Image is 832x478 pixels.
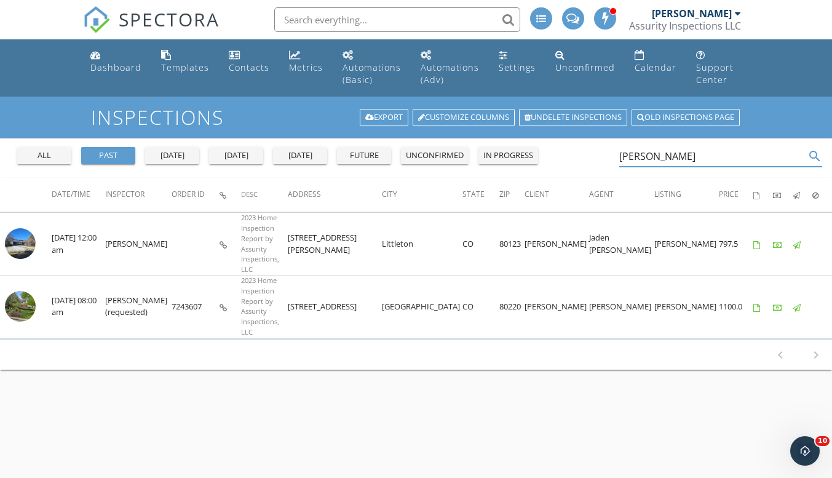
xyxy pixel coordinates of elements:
td: [PERSON_NAME] [654,213,719,276]
span: Price [719,189,739,199]
th: Zip: Not sorted. [499,178,525,212]
td: 80123 [499,213,525,276]
div: Unconfirmed [555,62,615,73]
button: [DATE] [209,147,263,164]
div: all [22,149,66,162]
th: Inspector: Not sorted. [105,178,172,212]
div: Metrics [289,62,323,73]
div: Automations (Basic) [343,62,401,86]
td: Jaden [PERSON_NAME] [589,213,654,276]
button: [DATE] [145,147,199,164]
div: Calendar [635,62,676,73]
button: unconfirmed [401,147,469,164]
td: [DATE] 08:00 am [52,275,105,338]
div: Assurity Inspections LLC [629,20,741,32]
a: Support Center [691,44,746,92]
td: [PERSON_NAME] [525,213,589,276]
span: 10 [815,436,830,446]
button: [DATE] [273,147,327,164]
a: SPECTORA [83,17,220,42]
a: Export [360,109,408,126]
span: Address [288,189,321,199]
div: Templates [161,62,209,73]
th: Listing: Not sorted. [654,178,719,212]
span: SPECTORA [119,6,220,32]
a: Customize Columns [413,109,515,126]
td: [PERSON_NAME] (requested) [105,275,172,338]
button: all [17,147,71,164]
th: Published: Not sorted. [793,178,812,212]
div: [DATE] [214,149,258,162]
th: Order ID: Not sorted. [172,178,220,212]
div: [PERSON_NAME] [652,7,732,20]
a: Templates [156,44,214,79]
span: 2023 Home Inspection Report by Assurity Inspections, LLC [241,276,279,337]
span: Inspector [105,189,145,199]
span: Zip [499,189,510,199]
td: [DATE] 12:00 am [52,213,105,276]
div: unconfirmed [406,149,464,162]
input: Search [619,146,806,167]
th: State: Not sorted. [462,178,499,212]
div: in progress [483,149,533,162]
td: 797.5 [719,213,753,276]
td: [GEOGRAPHIC_DATA] [382,275,462,338]
img: image_processing20241020821l21p84.jpeg [5,291,36,322]
th: Inspection Details: Not sorted. [220,178,241,212]
th: Client: Not sorted. [525,178,589,212]
span: Order ID [172,189,205,199]
a: Metrics [284,44,328,79]
button: future [337,147,391,164]
td: [PERSON_NAME] [654,275,719,338]
td: [PERSON_NAME] [105,213,172,276]
th: Paid: Not sorted. [773,178,793,212]
th: Date/Time: Not sorted. [52,178,105,212]
span: State [462,189,485,199]
span: Client [525,189,549,199]
div: [DATE] [278,149,322,162]
button: in progress [478,147,538,164]
th: Desc: Not sorted. [241,178,288,212]
div: Dashboard [90,62,141,73]
i: search [807,149,822,164]
input: Search everything... [274,7,520,32]
td: 1100.0 [719,275,753,338]
a: Old inspections page [632,109,740,126]
img: The Best Home Inspection Software - Spectora [83,6,110,33]
th: Address: Not sorted. [288,178,382,212]
td: [STREET_ADDRESS] [288,275,382,338]
div: past [86,149,130,162]
th: City: Not sorted. [382,178,462,212]
button: past [81,147,135,164]
th: Agreements signed: Not sorted. [753,178,773,212]
a: Calendar [630,44,681,79]
div: future [342,149,386,162]
td: CO [462,275,499,338]
td: [STREET_ADDRESS][PERSON_NAME] [288,213,382,276]
a: Unconfirmed [550,44,620,79]
span: Listing [654,189,681,199]
iframe: Intercom live chat [790,436,820,466]
div: Contacts [229,62,269,73]
div: Automations (Adv) [421,62,479,86]
th: Canceled: Not sorted. [812,178,832,212]
h1: Inspections [91,106,741,128]
div: [DATE] [150,149,194,162]
td: [PERSON_NAME] [525,275,589,338]
a: Automations (Basic) [338,44,406,92]
a: Undelete inspections [519,109,627,126]
td: CO [462,213,499,276]
td: 80220 [499,275,525,338]
img: image_processing2024111678ereoy5.jpeg [5,228,36,259]
td: Littleton [382,213,462,276]
span: City [382,189,397,199]
a: Settings [494,44,541,79]
span: 2023 Home Inspection Report by Assurity Inspections, LLC [241,213,279,274]
th: Agent: Not sorted. [589,178,654,212]
span: Desc [241,189,258,199]
a: Contacts [224,44,274,79]
div: Settings [499,62,536,73]
span: Date/Time [52,189,90,199]
td: [PERSON_NAME] [589,275,654,338]
a: Automations (Advanced) [416,44,484,92]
